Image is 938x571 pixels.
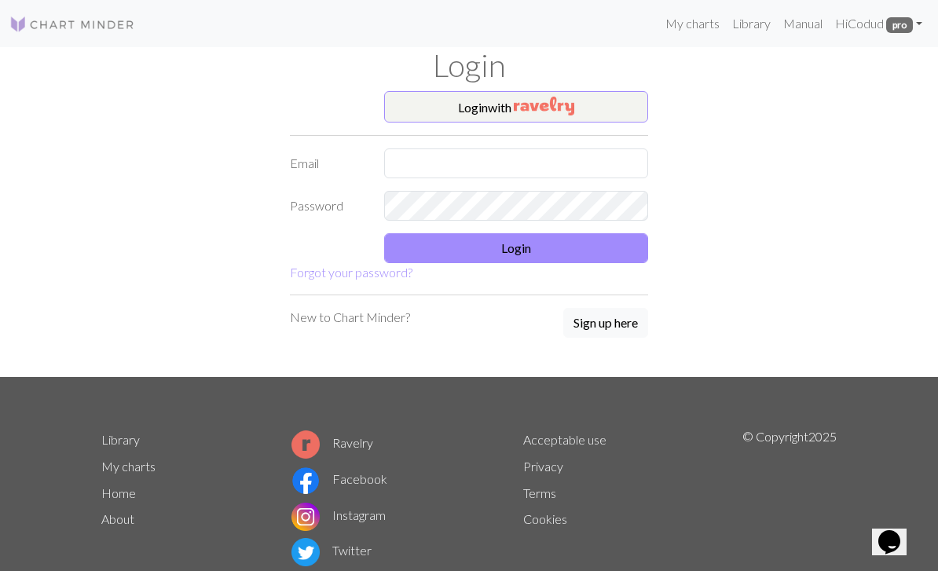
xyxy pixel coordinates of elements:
img: Instagram logo [291,503,320,531]
p: New to Chart Minder? [290,308,410,327]
a: Library [101,432,140,447]
iframe: chat widget [872,508,922,555]
a: Cookies [523,511,567,526]
button: Login [384,233,648,263]
a: Privacy [523,459,563,474]
img: Facebook logo [291,467,320,495]
button: Loginwith [384,91,648,123]
a: Ravelry [291,435,373,450]
a: About [101,511,134,526]
a: Facebook [291,471,387,486]
a: Library [726,8,777,39]
label: Password [280,191,375,221]
label: Email [280,148,375,178]
a: Home [101,485,136,500]
img: Logo [9,15,135,34]
button: Sign up here [563,308,648,338]
img: Ravelry logo [291,430,320,459]
a: Terms [523,485,556,500]
h1: Login [92,47,846,85]
span: pro [886,17,913,33]
p: © Copyright 2025 [742,427,837,570]
a: Instagram [291,507,386,522]
a: Manual [777,8,829,39]
a: My charts [659,8,726,39]
a: HiCodud pro [829,8,929,39]
a: Forgot your password? [290,265,412,280]
img: Ravelry [514,97,574,115]
a: Acceptable use [523,432,606,447]
a: Twitter [291,543,372,558]
a: My charts [101,459,156,474]
img: Twitter logo [291,538,320,566]
a: Sign up here [563,308,648,339]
